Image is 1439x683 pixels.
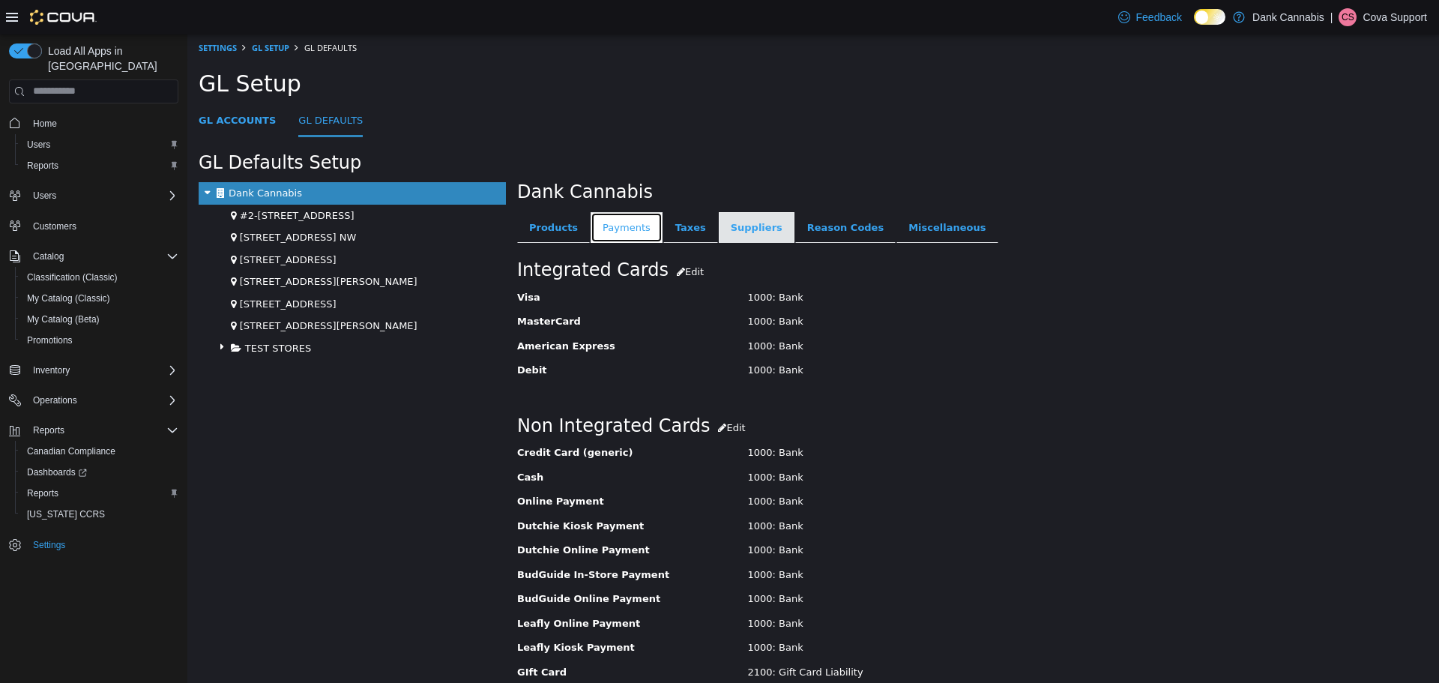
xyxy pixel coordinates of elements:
[561,632,676,643] span: 2100: Gift Card Liability
[21,442,121,460] a: Canadian Compliance
[561,461,616,472] span: 1000: Bank
[52,197,169,208] span: [STREET_ADDRESS] NW
[27,247,178,265] span: Catalog
[21,310,178,328] span: My Catalog (Beta)
[1339,8,1357,26] div: Cova Support
[561,559,616,570] span: 1000: Bank
[64,7,102,19] a: GL Setup
[15,267,184,288] button: Classification (Classic)
[21,505,111,523] a: [US_STATE] CCRS
[21,136,56,154] a: Users
[3,360,184,381] button: Inventory
[11,71,88,103] a: GL Accounts
[11,7,49,19] a: Settings
[27,536,71,554] a: Settings
[561,330,616,341] span: 1000: Bank
[330,178,402,209] a: Products
[21,289,178,307] span: My Catalog (Classic)
[27,160,58,172] span: Reports
[330,147,465,168] span: Dank Cannabis
[15,330,184,351] button: Promotions
[319,533,549,548] label: BudGuide In-Store Payment
[561,281,616,292] span: 1000: Bank
[58,308,124,319] span: TEST STORES
[561,306,616,317] span: 1000: Bank
[41,153,115,164] span: Dank Cannabis
[15,288,184,309] button: My Catalog (Classic)
[21,268,124,286] a: Classification (Classic)
[1342,8,1354,26] span: CS
[319,256,549,271] label: Visa
[319,436,549,451] label: Cash
[15,504,184,525] button: [US_STATE] CCRS
[15,462,184,483] a: Dashboards
[27,421,178,439] span: Reports
[561,535,616,546] span: 1000: Bank
[319,631,549,646] label: GIft Card
[27,391,83,409] button: Operations
[21,331,79,349] a: Promotions
[33,190,56,202] span: Users
[561,437,616,448] span: 1000: Bank
[27,139,50,151] span: Users
[319,508,549,523] label: Dutchie Online Payment
[21,289,116,307] a: My Catalog (Classic)
[15,309,184,330] button: My Catalog (Beta)
[21,463,178,481] span: Dashboards
[561,486,616,497] span: 1000: Bank
[1330,8,1333,26] p: |
[1252,8,1324,26] p: Dank Cannabis
[27,391,178,409] span: Operations
[330,381,522,402] span: Non Integrated Cards
[531,178,607,209] a: Suppliers
[42,43,178,73] span: Load All Apps in [GEOGRAPHIC_DATA]
[21,136,178,154] span: Users
[21,442,178,460] span: Canadian Compliance
[27,217,178,235] span: Customers
[27,334,73,346] span: Promotions
[33,118,57,130] span: Home
[27,508,105,520] span: [US_STATE] CCRS
[52,175,167,187] span: #2-[STREET_ADDRESS]
[319,328,549,343] label: Debit
[52,286,230,297] span: [STREET_ADDRESS][PERSON_NAME]
[3,185,184,206] button: Users
[33,539,65,551] span: Settings
[3,390,184,411] button: Operations
[319,411,549,426] label: Credit Card (generic)
[3,420,184,441] button: Reports
[481,224,525,246] a: Edit
[561,257,616,268] span: 1000: Bank
[21,331,178,349] span: Promotions
[27,361,178,379] span: Inventory
[319,582,549,597] label: Leafly Online Payment
[15,441,184,462] button: Canadian Compliance
[52,264,149,275] span: [STREET_ADDRESS]
[33,394,77,406] span: Operations
[117,7,169,19] span: GL Defaults
[27,217,82,235] a: Customers
[11,36,114,62] span: GL Setup
[27,115,63,133] a: Home
[608,178,708,209] a: Reason Codes
[27,361,76,379] button: Inventory
[27,292,110,304] span: My Catalog (Classic)
[27,466,87,478] span: Dashboards
[30,10,97,25] img: Cova
[319,304,549,319] label: American Express
[319,484,549,499] label: Dutchie Kiosk Payment
[27,271,118,283] span: Classification (Classic)
[15,155,184,176] button: Reports
[21,484,64,502] a: Reports
[561,510,616,521] span: 1000: Bank
[319,557,549,572] label: BudGuide Online Payment
[319,606,549,621] label: Leafly Kiosk Payment
[27,187,62,205] button: Users
[27,247,70,265] button: Catalog
[319,460,549,475] label: Online Payment
[330,225,481,246] span: Integrated Cards
[709,178,810,209] a: Miscellaneous
[476,178,531,209] a: Taxes
[52,220,149,231] span: [STREET_ADDRESS]
[27,421,70,439] button: Reports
